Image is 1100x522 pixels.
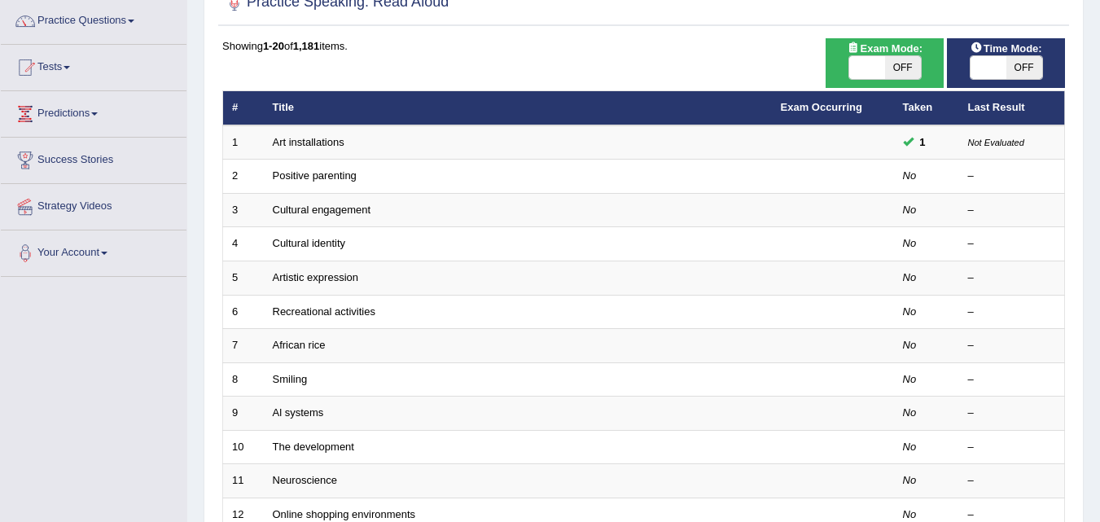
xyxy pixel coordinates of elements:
[968,473,1056,489] div: –
[223,362,264,397] td: 8
[223,329,264,363] td: 7
[273,136,344,148] a: Art installations
[223,430,264,464] td: 10
[223,125,264,160] td: 1
[903,339,917,351] em: No
[223,91,264,125] th: #
[826,38,944,88] div: Show exams occurring in exams
[273,204,371,216] a: Cultural engagement
[968,236,1056,252] div: –
[223,160,264,194] td: 2
[273,508,416,520] a: Online shopping environments
[273,169,357,182] a: Positive parenting
[223,464,264,498] td: 11
[273,237,346,249] a: Cultural identity
[968,305,1056,320] div: –
[903,237,917,249] em: No
[1,184,186,225] a: Strategy Videos
[968,138,1024,147] small: Not Evaluated
[903,406,917,419] em: No
[968,338,1056,353] div: –
[903,474,917,486] em: No
[273,373,308,385] a: Smiling
[903,169,917,182] em: No
[293,40,320,52] b: 1,181
[273,474,338,486] a: Neuroscience
[273,406,324,419] a: Al systems
[885,56,921,79] span: OFF
[968,203,1056,218] div: –
[273,441,354,453] a: The development
[223,227,264,261] td: 4
[840,40,928,57] span: Exam Mode:
[968,440,1056,455] div: –
[903,373,917,385] em: No
[273,305,375,318] a: Recreational activities
[263,40,284,52] b: 1-20
[903,508,917,520] em: No
[223,397,264,431] td: 9
[1,230,186,271] a: Your Account
[223,295,264,329] td: 6
[1,138,186,178] a: Success Stories
[894,91,959,125] th: Taken
[222,38,1065,54] div: Showing of items.
[264,91,772,125] th: Title
[273,271,358,283] a: Artistic expression
[273,339,326,351] a: African rice
[1,91,186,132] a: Predictions
[964,40,1049,57] span: Time Mode:
[903,204,917,216] em: No
[1006,56,1042,79] span: OFF
[914,134,932,151] span: You can still take this question
[223,193,264,227] td: 3
[959,91,1065,125] th: Last Result
[903,441,917,453] em: No
[1,45,186,86] a: Tests
[968,169,1056,184] div: –
[781,101,862,113] a: Exam Occurring
[968,406,1056,421] div: –
[903,305,917,318] em: No
[223,261,264,296] td: 5
[968,372,1056,388] div: –
[903,271,917,283] em: No
[968,270,1056,286] div: –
